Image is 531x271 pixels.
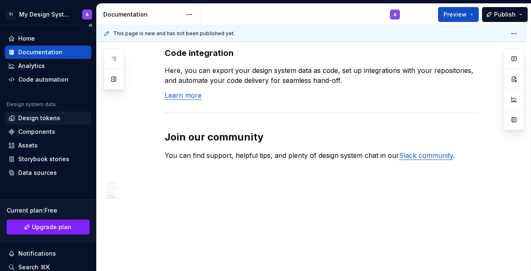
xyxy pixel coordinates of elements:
a: Code automation [5,73,91,86]
div: TI [6,10,16,19]
a: Upgrade plan [7,220,90,235]
div: Storybook stories [18,155,69,163]
span: This page is new and has not been published yet. [113,30,235,37]
a: Learn more [165,91,202,99]
div: Analytics [18,62,45,70]
button: TIMy Design SystemA [2,5,95,23]
a: Slack community [399,151,453,160]
h3: Code integration [165,47,478,59]
div: Documentation [103,10,182,19]
div: A [85,11,89,18]
a: Documentation [5,46,91,59]
div: Code automation [18,75,68,84]
p: Here, you can export your design system data as code, set up integrations with your repositories,... [165,65,478,85]
p: You can find support, helpful tips, and plenty of design system chat in our . [165,150,478,160]
div: A [393,11,397,18]
a: Design tokens [5,111,91,125]
div: Assets [18,141,38,150]
div: Components [18,128,55,136]
div: Design tokens [18,114,60,122]
div: Notifications [18,249,56,258]
a: Home [5,32,91,45]
span: Publish [494,10,516,19]
a: Data sources [5,166,91,179]
h2: Join our community [165,131,478,144]
span: Preview [443,10,467,19]
a: Storybook stories [5,152,91,166]
div: Data sources [18,169,57,177]
div: Documentation [18,48,63,56]
div: Home [18,34,35,43]
a: Analytics [5,59,91,73]
span: Upgrade plan [32,223,71,231]
button: Collapse sidebar [85,19,96,31]
a: Components [5,125,91,138]
button: Notifications [5,247,91,260]
button: Preview [438,7,479,22]
a: Assets [5,139,91,152]
button: Publish [482,7,528,22]
div: Current plan : Free [7,206,90,215]
div: My Design System [19,10,72,19]
div: Design system data [7,101,56,108]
